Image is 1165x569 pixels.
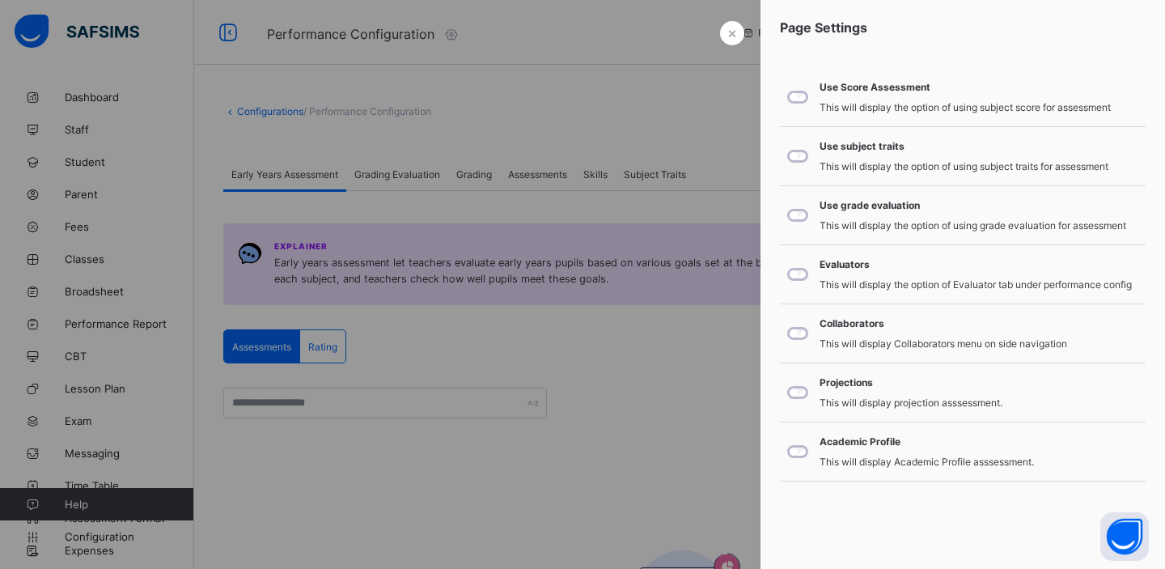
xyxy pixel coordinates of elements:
span: This will display the option of using grade evaluation for assessment [820,219,1126,231]
span: This will display the option of using subject traits for assessment [820,160,1108,172]
span: This will display projection asssessment. [820,397,1002,409]
span: Projections [820,376,873,389]
span: This will display Collaborators menu on side navigation [820,338,1067,350]
span: This will display the option of Evaluator tab under performance config [820,278,1132,291]
span: This will display Academic Profile asssessment. [820,456,1034,468]
span: This will display the option of using subject score for assessment [820,101,1111,113]
span: Use subject traits [820,140,904,152]
span: Use grade evaluation [820,199,920,211]
span: Evaluators [820,258,870,270]
span: Use Score Assessment [820,81,930,93]
span: Page Settings [780,19,1146,36]
button: Open asap [1100,512,1149,561]
span: Collaborators [820,317,884,329]
span: × [727,24,737,41]
span: Academic Profile [820,435,900,448]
